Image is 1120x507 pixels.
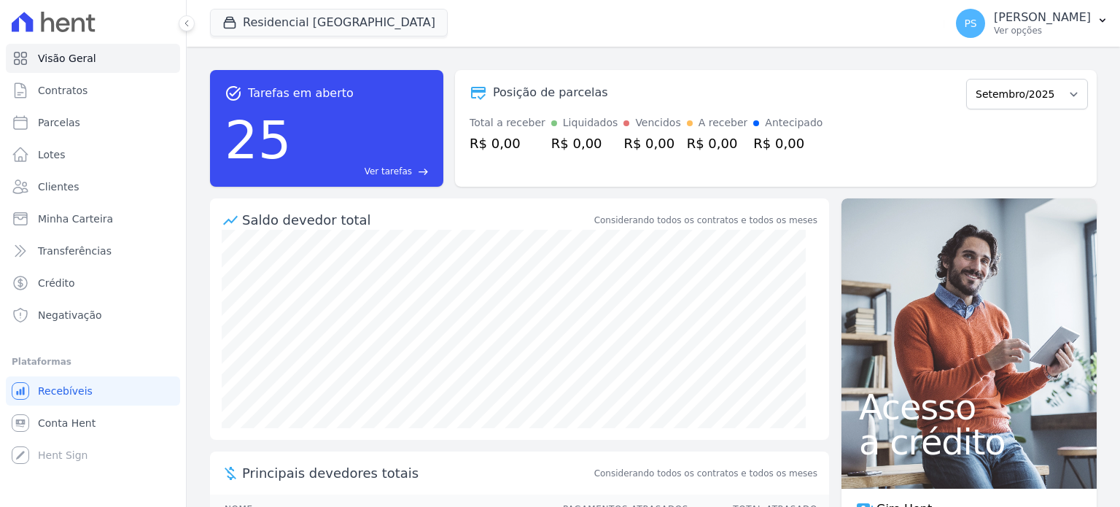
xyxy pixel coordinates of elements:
a: Contratos [6,76,180,105]
div: Considerando todos os contratos e todos os meses [594,214,817,227]
a: Clientes [6,172,180,201]
div: R$ 0,00 [623,133,680,153]
div: Saldo devedor total [242,210,591,230]
a: Transferências [6,236,180,266]
div: Vencidos [635,115,680,131]
span: Acesso [859,390,1079,425]
div: Antecipado [765,115,822,131]
span: east [418,166,429,177]
button: Residencial [GEOGRAPHIC_DATA] [210,9,448,36]
a: Recebíveis [6,376,180,406]
a: Ver tarefas east [297,165,429,178]
span: PS [964,18,976,28]
span: Negativação [38,308,102,322]
button: PS [PERSON_NAME] Ver opções [944,3,1120,44]
div: 25 [225,102,292,178]
a: Parcelas [6,108,180,137]
span: Considerando todos os contratos e todos os meses [594,467,817,480]
div: R$ 0,00 [687,133,748,153]
a: Negativação [6,301,180,330]
span: Transferências [38,244,112,258]
span: Principais devedores totais [242,463,591,483]
span: Contratos [38,83,87,98]
span: Ver tarefas [365,165,412,178]
div: Posição de parcelas [493,84,608,101]
span: a crédito [859,425,1079,460]
div: A receber [699,115,748,131]
span: Clientes [38,179,79,194]
span: Minha Carteira [38,212,113,226]
a: Lotes [6,140,180,169]
a: Conta Hent [6,409,180,438]
a: Visão Geral [6,44,180,73]
div: R$ 0,00 [470,133,545,153]
div: Plataformas [12,353,174,371]
p: Ver opções [994,25,1091,36]
div: R$ 0,00 [753,133,822,153]
span: Visão Geral [38,51,96,66]
span: Lotes [38,147,66,162]
a: Minha Carteira [6,204,180,233]
div: R$ 0,00 [551,133,618,153]
span: Crédito [38,276,75,290]
a: Crédito [6,268,180,298]
span: Recebíveis [38,384,93,398]
p: [PERSON_NAME] [994,10,1091,25]
span: Tarefas em aberto [248,85,354,102]
div: Total a receber [470,115,545,131]
span: Conta Hent [38,416,96,430]
div: Liquidados [563,115,618,131]
span: Parcelas [38,115,80,130]
span: task_alt [225,85,242,102]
